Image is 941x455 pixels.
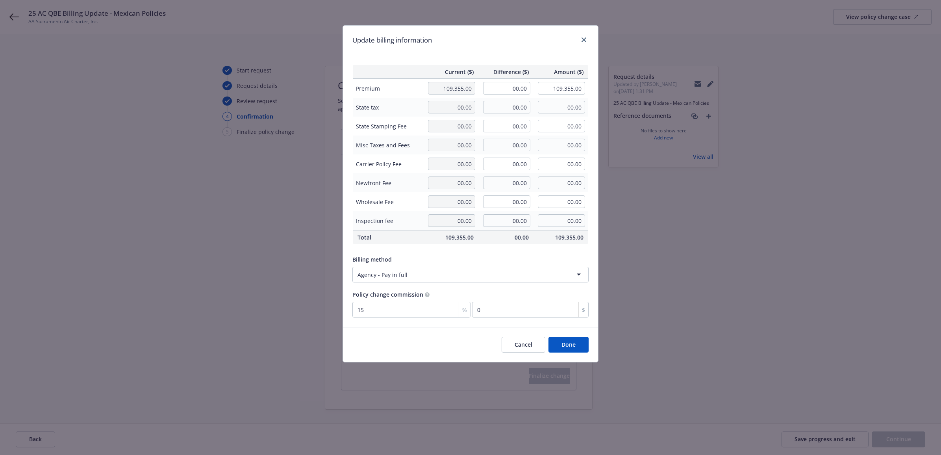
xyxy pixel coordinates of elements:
[462,306,467,314] span: %
[356,160,420,168] span: Carrier Policy Fee
[579,35,589,45] a: close
[356,141,420,149] span: Misc Taxes and Fees
[483,233,529,241] span: 00.00
[356,122,420,130] span: State Stamping Fee
[548,337,589,353] button: Done
[352,256,392,263] span: Billing method
[358,233,419,241] span: Total
[538,68,584,76] span: Amount ($)
[502,337,545,353] button: Cancel
[356,179,420,187] span: Newfront Fee
[352,291,423,298] span: Policy change commission
[356,103,420,111] span: State tax
[428,233,474,241] span: 109,355.00
[582,306,585,314] span: $
[483,68,529,76] span: Difference ($)
[428,68,474,76] span: Current ($)
[538,233,584,241] span: 109,355.00
[356,84,420,93] span: Premium
[352,35,432,45] h1: Update billing information
[356,217,420,225] span: Inspection fee
[356,198,420,206] span: Wholesale Fee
